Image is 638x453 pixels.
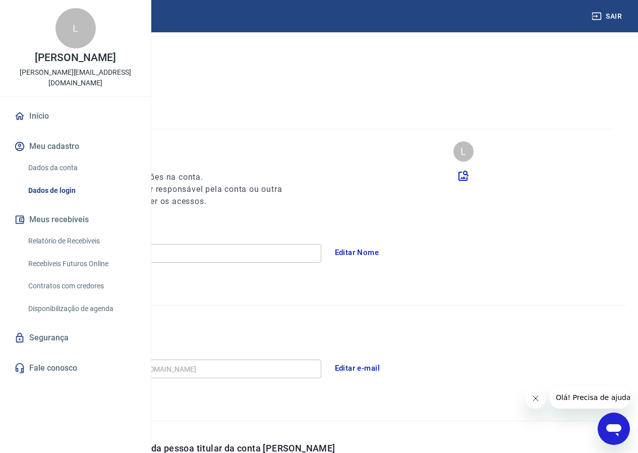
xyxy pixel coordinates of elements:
[6,7,85,15] span: Olá! Precisa de ajuda?
[550,386,630,409] iframe: Mensagem da empresa
[598,413,630,445] iframe: Botão para abrir a janela de mensagens
[24,180,139,201] a: Dados de login
[590,7,626,26] button: Sair
[24,183,301,208] h6: Pode ser a mesma pessoa titular responsável pela conta ou outra pessoa com permissão para fazer o...
[12,357,139,379] a: Fale conosco
[24,254,139,274] a: Recebíveis Futuros Online
[12,209,139,231] button: Meus recebíveis
[24,298,139,319] a: Disponibilização de agenda
[24,231,139,251] a: Relatório de Recebíveis
[24,171,301,183] h6: Quem acessa e faz movimentações na conta.
[24,97,614,113] p: Dados de login
[453,141,474,162] div: L
[12,327,139,349] a: Segurança
[8,67,143,88] p: [PERSON_NAME][EMAIL_ADDRESS][DOMAIN_NAME]
[329,242,385,263] button: Editar Nome
[35,53,115,63] p: [PERSON_NAME]
[12,135,139,158] button: Meu cadastro
[329,358,386,379] button: Editar e-mail
[12,105,139,127] a: Início
[55,8,96,48] div: L
[526,388,546,409] iframe: Fechar mensagem
[24,276,139,296] a: Contratos com credores
[24,158,139,178] a: Dados da conta
[24,141,301,155] p: Nome da pessoa usuária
